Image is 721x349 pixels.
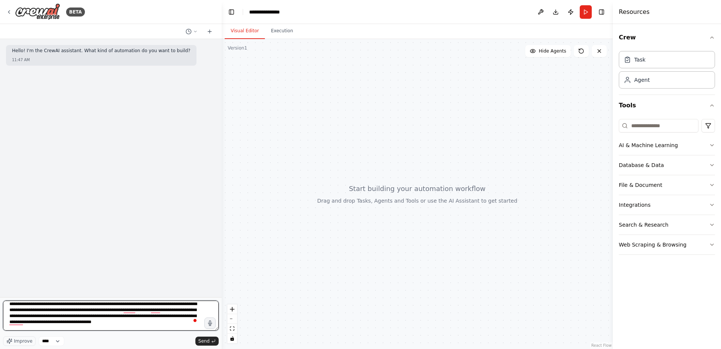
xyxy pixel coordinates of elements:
button: AI & Machine Learning [619,135,715,155]
div: Web Scraping & Browsing [619,241,686,248]
div: Tools [619,116,715,261]
button: zoom out [227,314,237,324]
nav: breadcrumb [249,8,288,16]
div: File & Document [619,181,662,189]
div: Version 1 [228,45,247,51]
button: Database & Data [619,155,715,175]
div: Agent [634,76,650,84]
button: Tools [619,95,715,116]
div: Integrations [619,201,650,209]
button: Search & Research [619,215,715,235]
button: Visual Editor [225,23,265,39]
div: Task [634,56,645,63]
div: Search & Research [619,221,668,229]
button: Send [195,337,219,346]
button: Hide Agents [525,45,571,57]
button: Switch to previous chat [183,27,201,36]
span: Send [198,338,210,344]
h4: Resources [619,8,650,17]
a: React Flow attribution [591,343,612,347]
button: Execution [265,23,299,39]
button: Integrations [619,195,715,215]
div: Database & Data [619,161,664,169]
div: AI & Machine Learning [619,141,678,149]
button: Web Scraping & Browsing [619,235,715,254]
span: Hide Agents [539,48,566,54]
button: Start a new chat [204,27,216,36]
button: Hide right sidebar [596,7,607,17]
button: File & Document [619,175,715,195]
p: Hello! I'm the CrewAI assistant. What kind of automation do you want to build? [12,48,190,54]
div: 11:47 AM [12,57,190,63]
div: BETA [66,8,85,17]
div: Crew [619,48,715,95]
button: Click to speak your automation idea [204,317,216,329]
button: Improve [3,336,36,346]
button: zoom in [227,304,237,314]
button: fit view [227,324,237,334]
button: Hide left sidebar [226,7,237,17]
button: Crew [619,27,715,48]
span: Improve [14,338,32,344]
textarea: To enrich screen reader interactions, please activate Accessibility in Grammarly extension settings [3,301,219,331]
button: toggle interactivity [227,334,237,343]
div: React Flow controls [227,304,237,343]
img: Logo [15,3,60,20]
